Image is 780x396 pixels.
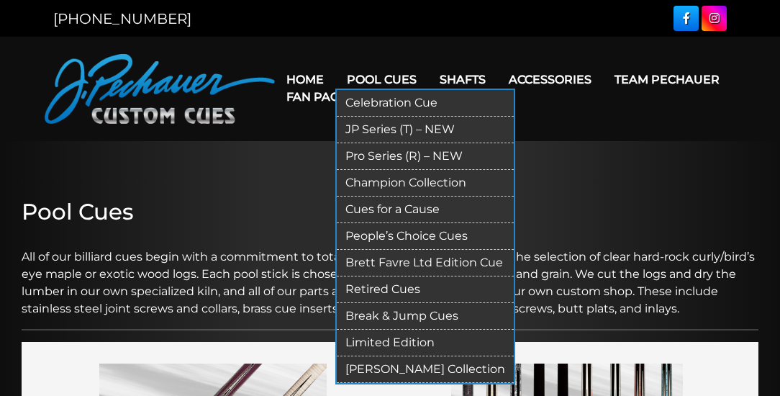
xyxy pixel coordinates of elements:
[22,231,758,318] p: All of our billiard cues begin with a commitment to total quality control, starting with the sele...
[45,54,275,124] img: Pechauer Custom Cues
[337,250,514,276] a: Brett Favre Ltd Edition Cue
[335,61,428,98] a: Pool Cues
[337,117,514,143] a: JP Series (T) – NEW
[337,276,514,303] a: Retired Cues
[53,10,191,27] a: [PHONE_NUMBER]
[451,78,506,115] a: Cart
[337,330,514,356] a: Limited Edition
[337,303,514,330] a: Break & Jump Cues
[358,78,451,115] a: Warranty
[428,61,497,98] a: Shafts
[337,143,514,170] a: Pro Series (R) – NEW
[337,90,514,117] a: Celebration Cue
[337,197,514,223] a: Cues for a Cause
[275,61,335,98] a: Home
[337,356,514,383] a: [PERSON_NAME] Collection
[337,170,514,197] a: Champion Collection
[337,223,514,250] a: People’s Choice Cues
[275,78,358,115] a: Fan Page
[497,61,603,98] a: Accessories
[603,61,731,98] a: Team Pechauer
[22,199,758,225] h2: Pool Cues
